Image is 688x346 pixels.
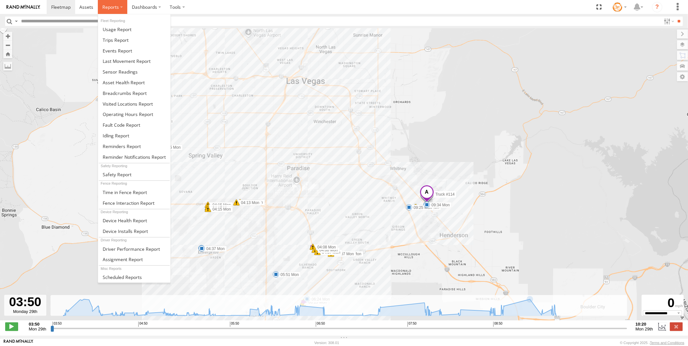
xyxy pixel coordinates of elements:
[407,322,417,327] span: 07:50
[610,2,629,12] div: Tommy Stauffer
[202,246,227,252] label: 04:37 Mon
[98,120,170,130] a: Fault Code Report
[4,340,33,346] a: Visit our Website
[208,202,233,208] label: 04:15 Mon
[620,341,684,345] div: © Copyright 2025 -
[98,66,170,77] a: Sensor Readings
[98,98,170,109] a: Visited Locations Report
[52,322,62,327] span: 03:50
[3,62,12,71] label: Measure
[14,17,19,26] label: Search Query
[98,272,170,283] a: Scheduled Reports
[98,254,170,265] a: Assignment Report
[657,322,667,331] label: Disable Chart
[98,141,170,152] a: Reminders Report
[331,251,356,257] label: 04:07 Mon
[276,272,301,278] label: 05:51 Mon
[29,327,46,331] span: Mon 29th Sep 2025
[230,322,239,327] span: 05:50
[670,322,683,331] label: Close
[3,32,12,40] button: Zoom in
[98,198,170,208] a: Fence Interaction Report
[208,205,233,211] label: 04:15 Mon
[3,40,12,50] button: Zoom out
[98,187,170,198] a: Time in Fences Report
[3,50,12,58] button: Zoom Home
[208,206,233,212] label: 04:15 Mon
[316,322,325,327] span: 06:50
[98,152,170,162] a: Service Reminder Notifications Report
[98,226,170,236] a: Device Installs Report
[98,77,170,88] a: Asset Health Report
[98,45,170,56] a: Full Events Report
[98,56,170,66] a: Last Movement Report
[6,5,40,9] img: rand-logo.svg
[315,247,340,253] label: 04:08 Mon
[677,72,688,81] label: Map Settings
[98,24,170,35] a: Usage Report
[98,109,170,120] a: Asset Operating Hours Report
[493,322,502,327] span: 08:50
[98,244,170,254] a: Driver Performance Report
[98,130,170,141] a: Idling Report
[98,215,170,226] a: Device Health Report
[315,341,339,345] div: Version: 308.01
[427,202,452,208] label: 09:34 Mon
[98,35,170,45] a: Trips Report
[636,327,653,331] span: Mon 29th Sep 2025
[313,244,338,250] label: 04:08 Mon
[661,17,675,26] label: Search Filter Options
[643,296,683,310] div: 0
[5,322,18,331] label: Play/Stop
[236,200,261,206] label: 04:13 Mon
[98,169,170,180] a: Safety Report
[636,322,653,327] strong: 10:20
[650,341,684,345] a: Terms and Conditions
[98,88,170,98] a: Breadcrumbs Report
[652,2,662,12] i: ?
[138,322,147,327] span: 04:50
[29,322,46,327] strong: 03:50
[409,205,434,211] label: 09:25 Mon
[435,192,455,197] span: Truck #114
